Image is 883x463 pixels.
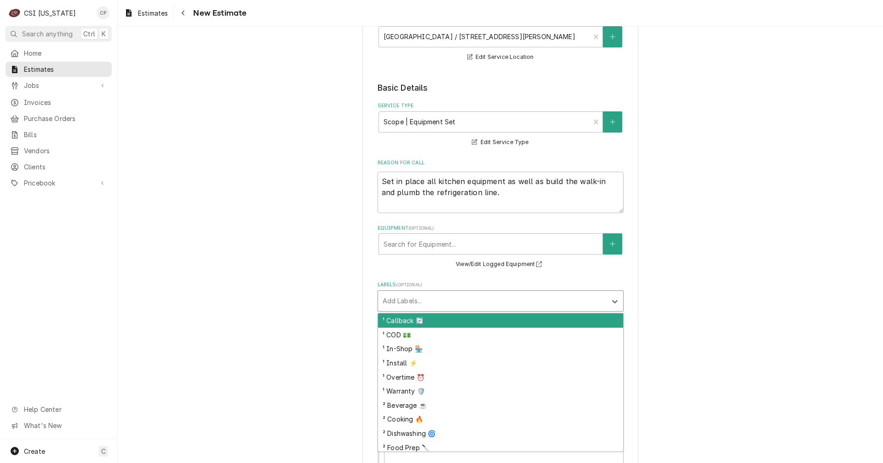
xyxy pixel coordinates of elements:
button: View/Edit Logged Equipment [454,259,546,270]
label: Equipment [378,225,624,232]
label: Reason For Call [378,159,624,167]
div: ¹ Callback 🔄 [378,313,623,328]
span: Help Center [24,405,106,414]
span: Purchase Orders [24,114,107,123]
a: Home [6,46,112,61]
span: New Estimate [190,7,247,19]
div: Service Type [378,102,624,148]
a: Go to What's New [6,418,112,433]
span: Ctrl [83,29,95,39]
a: Go to Jobs [6,78,112,93]
label: Service Type [378,102,624,110]
span: What's New [24,421,106,430]
button: Create New Location [603,26,622,47]
span: ( optional ) [408,226,434,231]
span: Clients [24,162,107,172]
div: ¹ Warranty 🛡️ [378,384,623,398]
span: Jobs [24,81,93,90]
a: Bills [6,127,112,142]
span: C [101,446,106,456]
span: Bills [24,130,107,139]
span: Vendors [24,146,107,156]
div: Craig Pierce's Avatar [97,6,109,19]
button: Create New Equipment [603,233,622,255]
svg: Create New Equipment [610,241,615,247]
div: ¹ In-Shop 🏪 [378,342,623,356]
div: CSI Kentucky's Avatar [8,6,21,19]
div: ¹ Overtime ⏰ [378,370,623,384]
div: CSI [US_STATE] [24,8,76,18]
span: Invoices [24,98,107,107]
button: Edit Service Type [470,137,530,148]
button: Edit Service Location [466,52,535,63]
div: ¹ COD 💵 [378,328,623,342]
span: Create [24,447,45,455]
a: Go to Pricebook [6,175,112,191]
button: Navigate back [176,6,190,20]
span: Estimates [138,8,168,18]
div: C [8,6,21,19]
span: Estimates [24,64,107,74]
label: Labels [378,281,624,289]
textarea: Set in place all kitchen equipment as well as build the walk-in and plumb the refrigeration line. [378,172,624,213]
span: K [102,29,106,39]
span: ( optional ) [396,282,422,287]
a: Estimates [6,62,112,77]
svg: Create New Service [610,119,615,125]
a: Purchase Orders [6,111,112,126]
a: Go to Help Center [6,402,112,417]
div: ¹ Install ⚡️ [378,356,623,370]
div: ² Food Prep 🔪 [378,440,623,455]
span: Pricebook [24,178,93,188]
div: Labels [378,281,624,311]
legend: Basic Details [378,82,624,94]
div: ² Cooking 🔥 [378,412,623,427]
div: CP [97,6,109,19]
div: ² Beverage ☕️ [378,398,623,412]
div: Equipment [378,225,624,270]
button: Create New Service [603,111,622,133]
a: Estimates [120,6,172,21]
a: Invoices [6,95,112,110]
span: Search anything [22,29,73,39]
a: Vendors [6,143,112,158]
div: Service Location [378,17,624,63]
div: ² Dishwashing 🌀 [378,426,623,440]
svg: Create New Location [610,34,615,40]
div: Reason For Call [378,159,624,213]
span: Home [24,48,107,58]
button: Search anythingCtrlK [6,26,112,42]
a: Clients [6,159,112,174]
